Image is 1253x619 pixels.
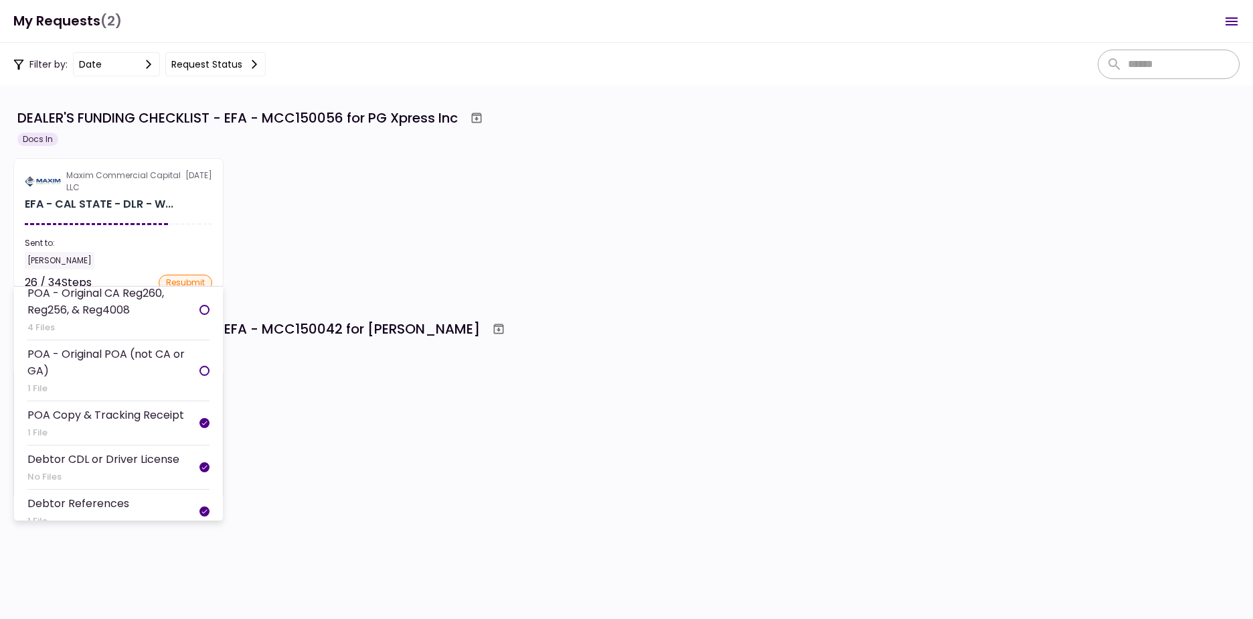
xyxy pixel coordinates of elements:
div: Debtor CDL or Driver License [27,451,179,468]
div: 1 File [27,382,199,395]
div: Maxim Commercial Capital LLC [66,169,185,194]
div: Docs In [17,133,58,146]
div: POA - Original POA (not CA or GA) [27,346,199,379]
div: DEALER'S FUNDING CHECKLIST - EFA - MCC150056 for PG Xpress Inc [17,108,458,128]
div: POA - Original CA Reg260, Reg256, & Reg4008 [27,285,199,318]
h1: My Requests [13,7,122,35]
div: 4 Files [27,321,199,334]
div: DEALER'S FUNDING CHECKLIST - EFA - MCC150042 for [PERSON_NAME] [17,319,480,339]
button: Archive workflow [465,106,489,130]
div: resubmit [159,275,212,291]
div: POA Copy & Tracking Receipt [27,407,184,423]
div: [DATE] [25,169,212,194]
div: No Files [27,470,179,484]
div: date [79,57,102,72]
div: Debtor References [27,495,129,512]
div: Sent to: [25,237,212,249]
div: EFA - CAL STATE - DLR - W/COMPANY & GUARANTOR - FUNDING CHECKLIST [25,196,173,212]
div: Filter by: [13,52,266,76]
div: 1 File [27,514,129,528]
button: Open menu [1216,5,1248,38]
div: [PERSON_NAME] [25,252,94,269]
button: date [73,52,160,76]
button: Request status [165,52,266,76]
img: Partner logo [25,176,61,188]
div: 26 / 34 Steps [25,275,92,291]
span: (2) [100,7,122,35]
button: Archive workflow [487,317,511,341]
div: 1 File [27,426,184,439]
